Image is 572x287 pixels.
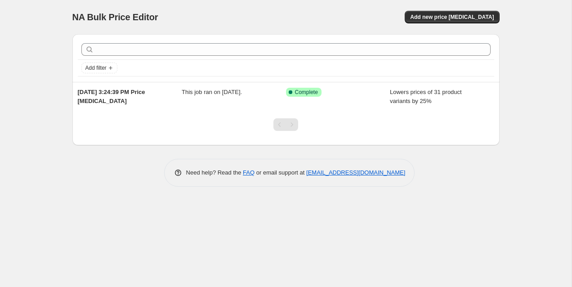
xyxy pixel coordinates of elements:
button: Add new price [MEDICAL_DATA] [405,11,499,23]
a: [EMAIL_ADDRESS][DOMAIN_NAME] [306,169,405,176]
span: Add new price [MEDICAL_DATA] [410,13,494,21]
span: Complete [295,89,318,96]
span: Need help? Read the [186,169,243,176]
span: Lowers prices of 31 product variants by 25% [390,89,462,104]
span: This job ran on [DATE]. [182,89,242,95]
span: Add filter [85,64,107,72]
span: NA Bulk Price Editor [72,12,158,22]
a: FAQ [243,169,255,176]
span: [DATE] 3:24:39 PM Price [MEDICAL_DATA] [78,89,145,104]
button: Add filter [81,63,117,73]
nav: Pagination [273,118,298,131]
span: or email support at [255,169,306,176]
